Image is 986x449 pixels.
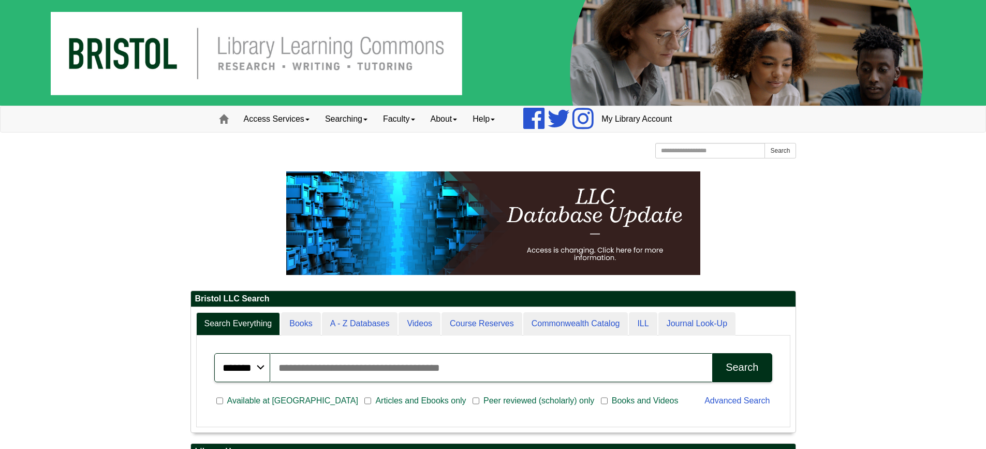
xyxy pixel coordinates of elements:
span: Available at [GEOGRAPHIC_DATA] [223,395,362,407]
img: HTML tutorial [286,171,700,275]
a: Commonwealth Catalog [523,312,628,336]
a: ILL [629,312,657,336]
button: Search [712,353,772,382]
a: Journal Look-Up [658,312,735,336]
a: Videos [399,312,440,336]
input: Articles and Ebooks only [364,396,371,405]
a: Access Services [236,106,317,132]
a: Books [281,312,320,336]
a: Faculty [375,106,423,132]
button: Search [764,143,796,158]
a: Advanced Search [704,396,770,405]
h2: Bristol LLC Search [191,291,796,307]
a: My Library Account [594,106,680,132]
a: Course Reserves [442,312,522,336]
a: Help [465,106,503,132]
a: A - Z Databases [322,312,398,336]
input: Available at [GEOGRAPHIC_DATA] [216,396,223,405]
span: Articles and Ebooks only [371,395,470,407]
input: Books and Videos [601,396,608,405]
span: Peer reviewed (scholarly) only [479,395,598,407]
a: About [423,106,465,132]
input: Peer reviewed (scholarly) only [473,396,479,405]
span: Books and Videos [608,395,683,407]
div: Search [726,361,758,373]
a: Search Everything [196,312,281,336]
a: Searching [317,106,375,132]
